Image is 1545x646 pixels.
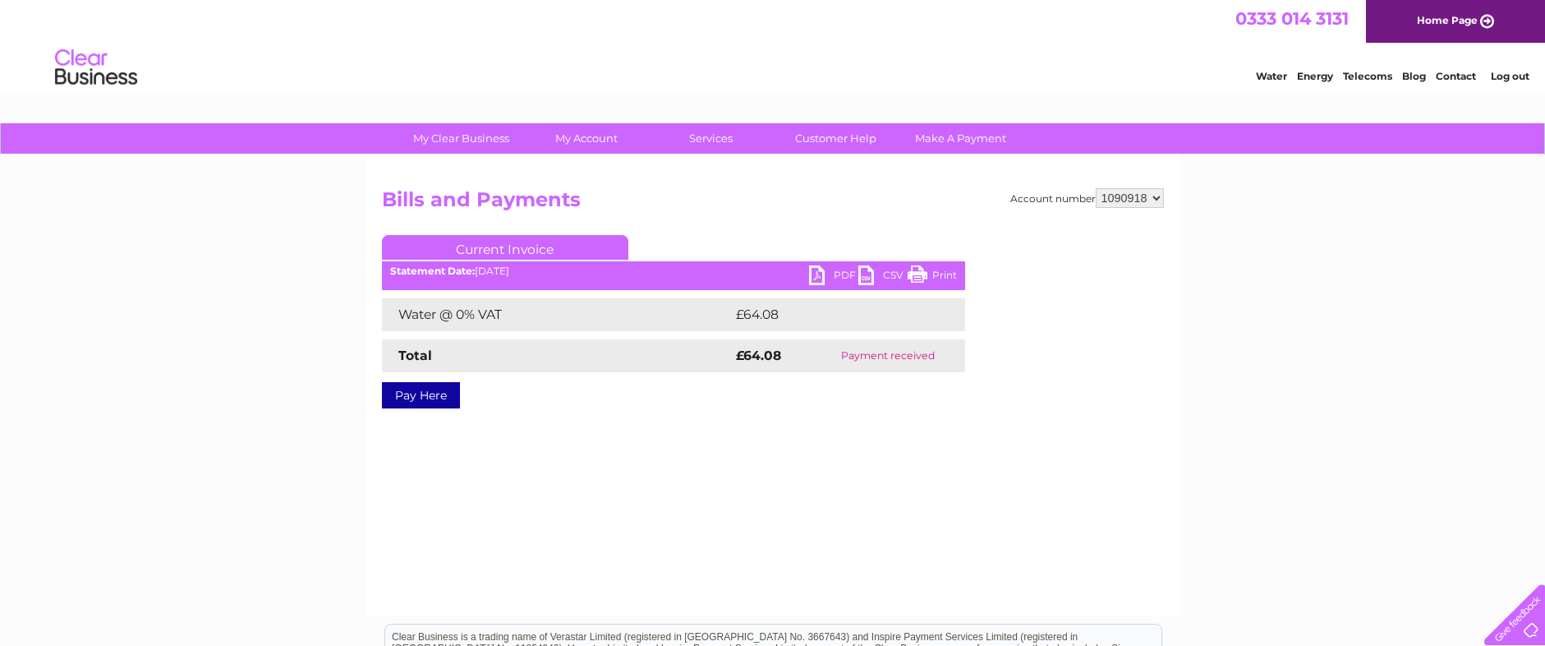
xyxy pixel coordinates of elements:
a: PDF [809,265,858,289]
a: Water [1256,70,1287,82]
a: Energy [1297,70,1333,82]
b: Statement Date: [390,265,475,277]
strong: £64.08 [736,348,781,363]
a: Customer Help [768,123,904,154]
a: Blog [1402,70,1426,82]
td: £64.08 [732,298,933,331]
a: Telecoms [1343,70,1392,82]
strong: Total [398,348,432,363]
a: 0333 014 3131 [1235,8,1349,29]
div: [DATE] [382,265,965,277]
img: logo.png [54,43,138,93]
a: Contact [1436,70,1476,82]
a: Pay Here [382,382,460,408]
div: Clear Business is a trading name of Verastar Limited (registered in [GEOGRAPHIC_DATA] No. 3667643... [385,9,1161,80]
a: Make A Payment [893,123,1028,154]
a: CSV [858,265,908,289]
a: Current Invoice [382,235,628,260]
div: Account number [1010,188,1164,208]
a: My Clear Business [393,123,529,154]
td: Water @ 0% VAT [382,298,732,331]
a: My Account [518,123,654,154]
a: Services [643,123,779,154]
a: Print [908,265,957,289]
a: Log out [1491,70,1529,82]
td: Payment received [812,339,964,372]
h2: Bills and Payments [382,188,1164,219]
